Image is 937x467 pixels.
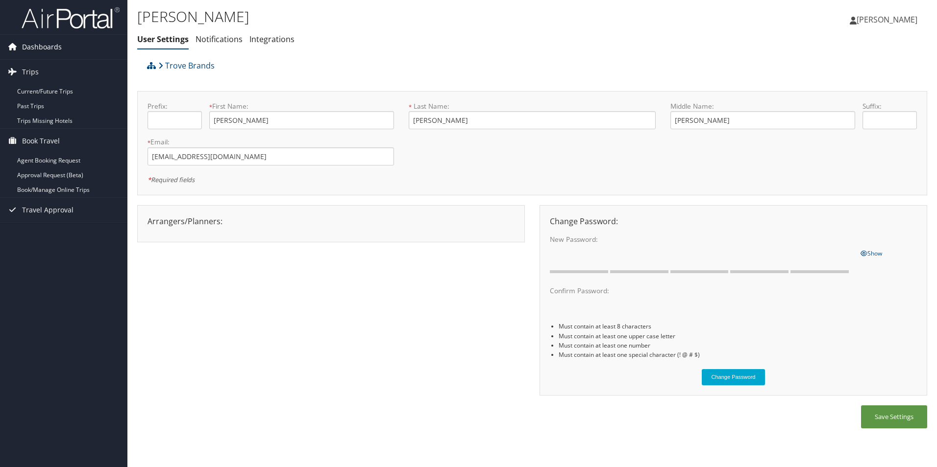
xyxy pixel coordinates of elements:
div: Arrangers/Planners: [140,215,522,227]
label: Suffix: [863,101,917,111]
span: Travel Approval [22,198,74,222]
em: Required fields [148,175,195,184]
a: Trove Brands [158,56,215,75]
label: New Password: [550,234,853,244]
li: Must contain at least one special character (! @ # $) [559,350,917,359]
label: Last Name: [409,101,655,111]
div: Change Password: [542,215,924,227]
span: Show [861,249,882,257]
a: [PERSON_NAME] [850,5,927,34]
a: User Settings [137,34,189,45]
a: Notifications [196,34,243,45]
label: First Name: [209,101,394,111]
button: Save Settings [861,405,927,428]
span: Book Travel [22,129,60,153]
li: Must contain at least one upper case letter [559,331,917,341]
li: Must contain at least one number [559,341,917,350]
label: Confirm Password: [550,286,853,296]
span: Trips [22,60,39,84]
label: Prefix: [148,101,202,111]
li: Must contain at least 8 characters [559,322,917,331]
label: Middle Name: [670,101,855,111]
a: Show [861,247,882,258]
span: [PERSON_NAME] [857,14,917,25]
a: Integrations [249,34,295,45]
h1: [PERSON_NAME] [137,6,664,27]
label: Email: [148,137,394,147]
img: airportal-logo.png [22,6,120,29]
span: Dashboards [22,35,62,59]
button: Change Password [702,369,765,385]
